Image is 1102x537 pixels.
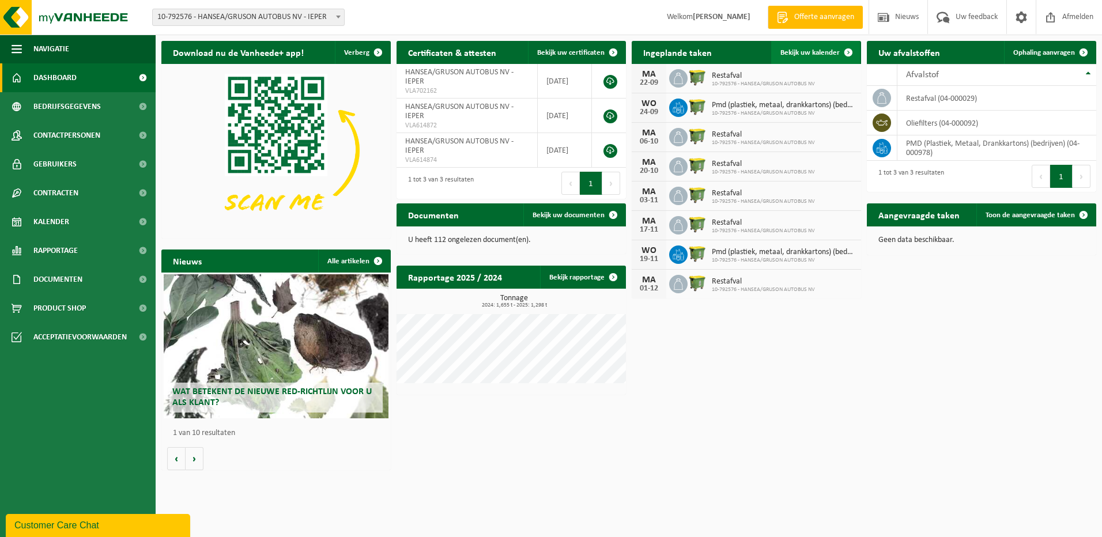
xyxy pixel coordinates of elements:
button: Volgende [186,447,203,470]
span: Bekijk uw documenten [533,211,605,219]
span: VLA614872 [405,121,529,130]
span: HANSEA/GRUSON AUTOBUS NV - IEPER [405,68,514,86]
div: MA [637,187,661,196]
span: Dashboard [33,63,77,92]
a: Wat betekent de nieuwe RED-richtlijn voor u als klant? [164,274,388,418]
img: WB-1100-HPE-GN-50 [688,126,707,146]
img: WB-1100-HPE-GN-50 [688,185,707,205]
div: MA [637,158,661,167]
span: 10-792576 - HANSEA/GRUSON AUTOBUS NV [712,81,815,88]
span: HANSEA/GRUSON AUTOBUS NV - IEPER [405,137,514,155]
a: Alle artikelen [318,249,390,273]
h2: Download nu de Vanheede+ app! [161,41,315,63]
button: Previous [561,172,580,195]
span: Contactpersonen [33,121,100,150]
div: 1 tot 3 van 3 resultaten [402,171,474,196]
span: Restafval [712,189,815,198]
a: Bekijk uw certificaten [528,41,625,64]
h3: Tonnage [402,294,626,308]
a: Bekijk uw kalender [771,41,860,64]
span: 10-792576 - HANSEA/GRUSON AUTOBUS NV [712,286,815,293]
span: VLA702162 [405,86,529,96]
a: Offerte aanvragen [768,6,863,29]
span: Offerte aanvragen [791,12,857,23]
button: Vorige [167,447,186,470]
span: Bekijk uw certificaten [537,49,605,56]
button: Next [602,172,620,195]
span: Rapportage [33,236,78,265]
div: MA [637,70,661,79]
button: Previous [1032,165,1050,188]
span: Afvalstof [906,70,939,80]
div: 24-09 [637,108,661,116]
span: Kalender [33,207,69,236]
td: [DATE] [538,64,592,99]
div: 22-09 [637,79,661,87]
img: WB-1100-HPE-GN-50 [688,97,707,116]
button: 1 [580,172,602,195]
td: restafval (04-000029) [897,86,1096,111]
td: PMD (Plastiek, Metaal, Drankkartons) (bedrijven) (04-000978) [897,135,1096,161]
div: 20-10 [637,167,661,175]
div: 01-12 [637,285,661,293]
div: 03-11 [637,196,661,205]
p: 1 van 10 resultaten [173,429,385,437]
span: 10-792576 - HANSEA/GRUSON AUTOBUS NV [712,257,855,264]
div: 1 tot 3 van 3 resultaten [873,164,944,189]
span: 10-792576 - HANSEA/GRUSON AUTOBUS NV - IEPER [153,9,344,25]
div: 19-11 [637,255,661,263]
div: WO [637,246,661,255]
a: Bekijk uw documenten [523,203,625,226]
div: 17-11 [637,226,661,234]
span: 10-792576 - HANSEA/GRUSON AUTOBUS NV [712,169,815,176]
span: 10-792576 - HANSEA/GRUSON AUTOBUS NV [712,139,815,146]
div: MA [637,275,661,285]
td: oliefilters (04-000092) [897,111,1096,135]
td: [DATE] [538,99,592,133]
span: 10-792576 - HANSEA/GRUSON AUTOBUS NV [712,228,815,235]
span: 10-792576 - HANSEA/GRUSON AUTOBUS NV [712,110,855,117]
span: 10-792576 - HANSEA/GRUSON AUTOBUS NV [712,198,815,205]
span: Restafval [712,130,815,139]
h2: Ingeplande taken [632,41,723,63]
span: Documenten [33,265,82,294]
span: Wat betekent de nieuwe RED-richtlijn voor u als klant? [172,387,372,407]
h2: Nieuws [161,249,213,272]
span: 2024: 1,655 t - 2025: 1,298 t [402,302,626,308]
h2: Uw afvalstoffen [867,41,952,63]
span: Gebruikers [33,150,77,179]
a: Ophaling aanvragen [1004,41,1095,64]
span: Pmd (plastiek, metaal, drankkartons) (bedrijven) [712,101,855,110]
span: Toon de aangevraagde taken [986,211,1075,219]
span: Restafval [712,160,815,169]
h2: Rapportage 2025 / 2024 [397,266,514,288]
p: Geen data beschikbaar. [878,236,1085,244]
strong: [PERSON_NAME] [693,13,750,21]
td: [DATE] [538,133,592,168]
span: Bekijk uw kalender [780,49,840,56]
img: Download de VHEPlus App [161,64,391,236]
h2: Documenten [397,203,470,226]
img: WB-1100-HPE-GN-50 [688,156,707,175]
span: Restafval [712,277,815,286]
button: Verberg [335,41,390,64]
h2: Certificaten & attesten [397,41,508,63]
img: WB-1100-HPE-GN-50 [688,67,707,87]
span: Restafval [712,71,815,81]
span: Bedrijfsgegevens [33,92,101,121]
a: Toon de aangevraagde taken [976,203,1095,226]
span: Verberg [344,49,369,56]
iframe: chat widget [6,512,193,537]
div: 06-10 [637,138,661,146]
div: WO [637,99,661,108]
div: MA [637,128,661,138]
span: Navigatie [33,35,69,63]
button: Next [1073,165,1090,188]
img: WB-1100-HPE-GN-50 [688,214,707,234]
img: WB-1100-HPE-GN-50 [688,244,707,263]
p: U heeft 112 ongelezen document(en). [408,236,614,244]
span: Product Shop [33,294,86,323]
a: Bekijk rapportage [540,266,625,289]
span: Acceptatievoorwaarden [33,323,127,351]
